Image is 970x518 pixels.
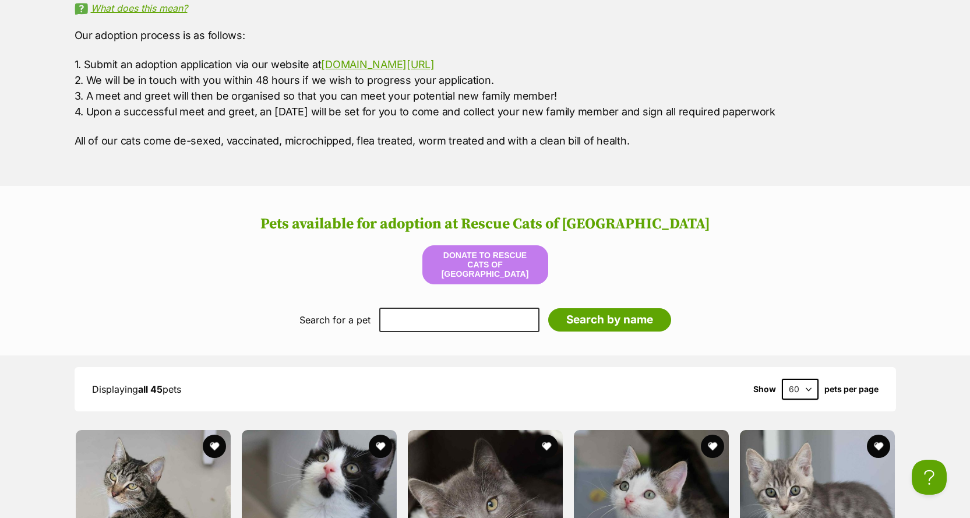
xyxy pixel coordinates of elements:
[299,315,371,325] label: Search for a pet
[92,383,181,395] span: Displaying pets
[75,3,896,13] a: What does this mean?
[12,216,958,233] h2: Pets available for adoption at Rescue Cats of [GEOGRAPHIC_DATA]
[138,383,163,395] strong: all 45
[753,385,776,394] span: Show
[75,57,896,119] p: 1. Submit an adoption application via our website at 2. We will be in touch with you within 48 ho...
[535,435,558,458] button: favourite
[321,58,434,71] a: [DOMAIN_NAME][URL]
[203,435,226,458] button: favourite
[824,385,879,394] label: pets per page
[75,133,896,149] p: All of our cats come de-sexed, vaccinated, microchipped, flea treated, worm treated and with a cl...
[701,435,724,458] button: favourite
[867,435,890,458] button: favourite
[75,27,896,43] p: Our adoption process is as follows:
[369,435,392,458] button: favourite
[548,308,671,332] input: Search by name
[912,460,947,495] iframe: Help Scout Beacon - Open
[422,245,548,284] button: Donate to Rescue Cats of [GEOGRAPHIC_DATA]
